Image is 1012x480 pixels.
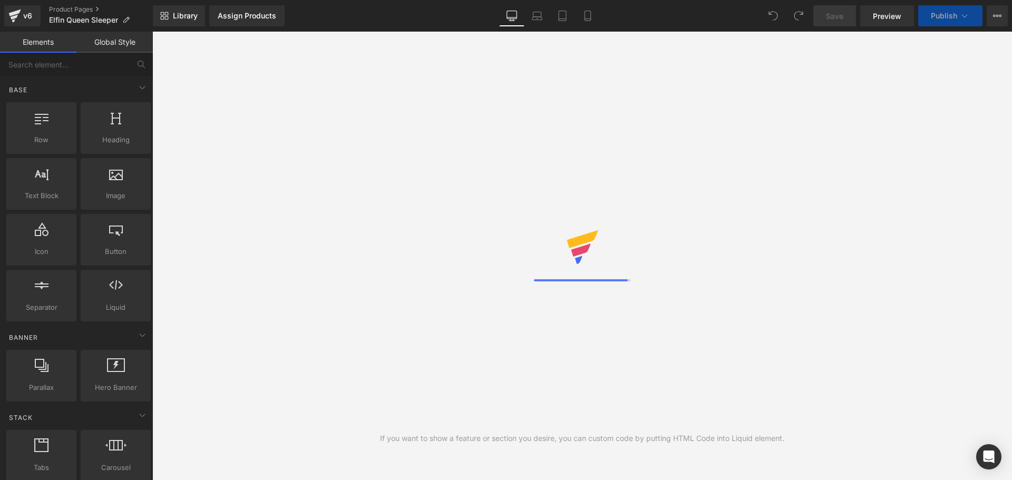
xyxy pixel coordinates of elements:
span: Save [826,11,843,22]
span: Hero Banner [84,382,148,393]
span: Liquid [84,302,148,313]
div: v6 [21,9,34,23]
a: Laptop [524,5,550,26]
div: If you want to show a feature or section you desire, you can custom code by putting HTML Code int... [380,433,784,444]
a: New Library [153,5,205,26]
div: Assign Products [218,12,276,20]
button: Undo [763,5,784,26]
span: Base [8,85,28,95]
span: Stack [8,413,34,423]
span: Icon [9,246,73,257]
span: Image [84,190,148,201]
span: Button [84,246,148,257]
span: Separator [9,302,73,313]
button: Redo [788,5,809,26]
span: Library [173,11,198,21]
span: Elfin Queen Sleeper [49,16,118,24]
a: Preview [860,5,914,26]
a: Product Pages [49,5,153,14]
span: Tabs [9,462,73,473]
span: Publish [931,12,957,20]
span: Parallax [9,382,73,393]
a: Global Style [76,32,153,53]
span: Text Block [9,190,73,201]
span: Heading [84,134,148,145]
div: Open Intercom Messenger [976,444,1001,469]
button: Publish [918,5,982,26]
span: Row [9,134,73,145]
a: Mobile [575,5,600,26]
span: Carousel [84,462,148,473]
button: More [987,5,1008,26]
span: Preview [873,11,901,22]
span: Banner [8,332,39,342]
a: Tablet [550,5,575,26]
a: Desktop [499,5,524,26]
a: v6 [4,5,41,26]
